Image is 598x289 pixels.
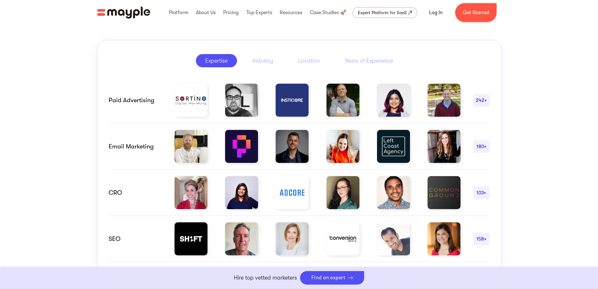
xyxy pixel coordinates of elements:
[205,57,228,64] div: Expertise
[109,189,162,197] div: CRO
[245,3,274,23] div: Top Experts
[109,235,162,243] div: SEO
[473,235,490,243] div: 158+
[485,216,598,289] div: וידג'ט של צ'אט
[422,5,450,20] a: Log In
[473,97,490,104] div: 242+
[278,3,304,23] div: Resources
[194,3,217,23] div: About Us
[253,57,273,64] div: Industry
[109,143,162,150] div: email marketing
[455,3,497,22] a: Get Started
[222,3,240,23] div: Pricing
[345,57,393,64] div: Years of Experience
[353,7,417,18] a: Expert Platform for SaaS
[97,7,150,19] img: Mayple logo
[358,9,407,16] div: Expert Platform for SaaS
[485,216,598,289] iframe: Chat Widget
[298,57,320,64] div: Location
[473,143,490,150] div: 180+
[109,97,162,104] div: Paid advertising
[97,7,150,19] a: home
[473,189,490,197] div: 103+
[167,3,190,23] div: Platform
